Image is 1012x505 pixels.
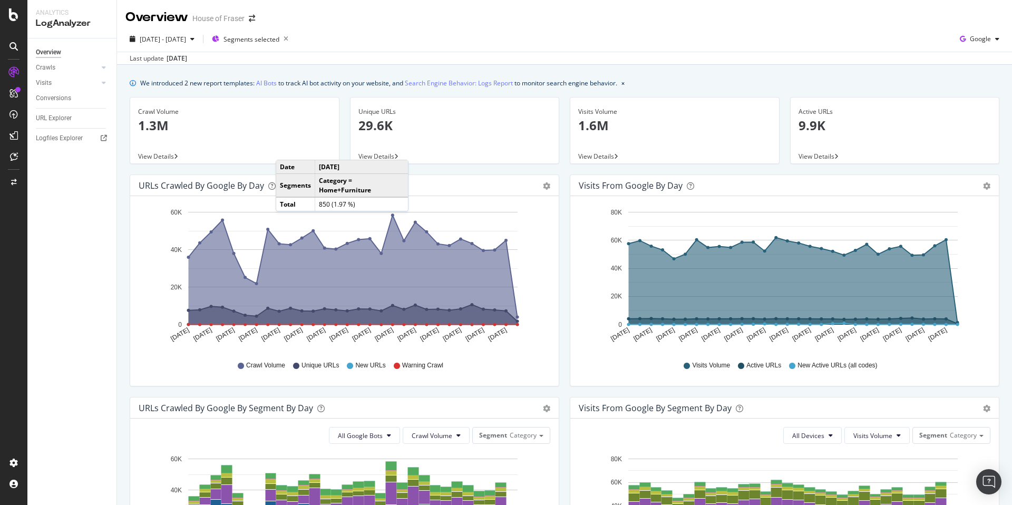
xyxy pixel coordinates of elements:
span: View Details [358,152,394,161]
text: 40K [611,265,622,272]
div: Last update [130,54,187,63]
text: [DATE] [609,326,630,343]
text: [DATE] [700,326,722,343]
a: Overview [36,47,109,58]
button: Visits Volume [844,427,910,444]
div: House of Fraser [192,13,245,24]
td: Segments [276,174,315,197]
div: Conversions [36,93,71,104]
text: [DATE] [768,326,790,343]
div: Overview [36,47,61,58]
text: 40K [171,487,182,494]
a: Crawls [36,62,99,73]
div: gear [983,405,990,412]
text: 60K [611,479,622,486]
text: [DATE] [351,326,372,343]
text: 80K [611,209,622,216]
text: [DATE] [192,326,213,343]
span: View Details [138,152,174,161]
button: [DATE] - [DATE] [125,31,199,47]
text: [DATE] [927,326,948,343]
div: URLs Crawled by Google By Segment By Day [139,403,313,413]
div: URLs Crawled by Google by day [139,180,264,191]
text: [DATE] [746,326,767,343]
span: View Details [799,152,834,161]
span: Segments selected [223,35,279,44]
span: New URLs [355,361,385,370]
text: [DATE] [306,326,327,343]
a: URL Explorer [36,113,109,124]
div: Open Intercom Messenger [976,469,1001,494]
text: [DATE] [723,326,744,343]
text: 60K [171,209,182,216]
div: LogAnalyzer [36,17,108,30]
a: Logfiles Explorer [36,133,109,144]
text: [DATE] [328,326,349,343]
text: [DATE] [814,326,835,343]
td: 850 (1.97 %) [315,197,408,211]
text: [DATE] [464,326,485,343]
td: Category = Home+Furniture [315,174,408,197]
div: gear [543,182,550,190]
span: Active URLs [746,361,781,370]
div: Analytics [36,8,108,17]
span: [DATE] - [DATE] [140,35,186,44]
div: Visits Volume [578,107,771,116]
text: 40K [171,246,182,254]
button: All Google Bots [329,427,400,444]
text: [DATE] [419,326,440,343]
span: All Google Bots [338,431,383,440]
a: Search Engine Behavior: Logs Report [405,77,513,89]
div: Visits from Google By Segment By Day [579,403,732,413]
text: [DATE] [442,326,463,343]
text: 60K [171,455,182,463]
text: [DATE] [791,326,812,343]
span: Google [970,34,991,43]
button: close banner [619,75,627,91]
text: 20K [611,293,622,300]
button: Segments selected [208,31,293,47]
span: All Devices [792,431,824,440]
text: [DATE] [632,326,653,343]
text: [DATE] [904,326,926,343]
p: 1.6M [578,116,771,134]
span: Visits Volume [692,361,730,370]
span: Segment [479,431,507,440]
div: arrow-right-arrow-left [249,15,255,22]
p: 29.6K [358,116,551,134]
td: [DATE] [315,160,408,174]
span: Unique URLs [301,361,339,370]
text: 80K [611,455,622,463]
div: Unique URLs [358,107,551,116]
div: info banner [130,77,999,89]
p: 9.9K [799,116,991,134]
span: New Active URLs (all codes) [797,361,877,370]
div: [DATE] [167,54,187,63]
td: Total [276,197,315,211]
a: Conversions [36,93,109,104]
span: Category [950,431,977,440]
text: 60K [611,237,622,244]
text: 20K [171,284,182,291]
button: Google [956,31,1004,47]
span: Warning Crawl [402,361,443,370]
div: We introduced 2 new report templates: to track AI bot activity on your website, and to monitor se... [140,77,617,89]
text: 0 [618,321,622,328]
p: 1.3M [138,116,331,134]
div: Overview [125,8,188,26]
button: Crawl Volume [403,427,470,444]
svg: A chart. [139,205,550,351]
div: gear [543,405,550,412]
text: [DATE] [169,326,190,343]
svg: A chart. [579,205,990,351]
td: Date [276,160,315,174]
text: [DATE] [487,326,508,343]
text: [DATE] [836,326,858,343]
span: Crawl Volume [412,431,452,440]
span: View Details [578,152,614,161]
span: Visits Volume [853,431,892,440]
text: [DATE] [396,326,417,343]
div: gear [983,182,990,190]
